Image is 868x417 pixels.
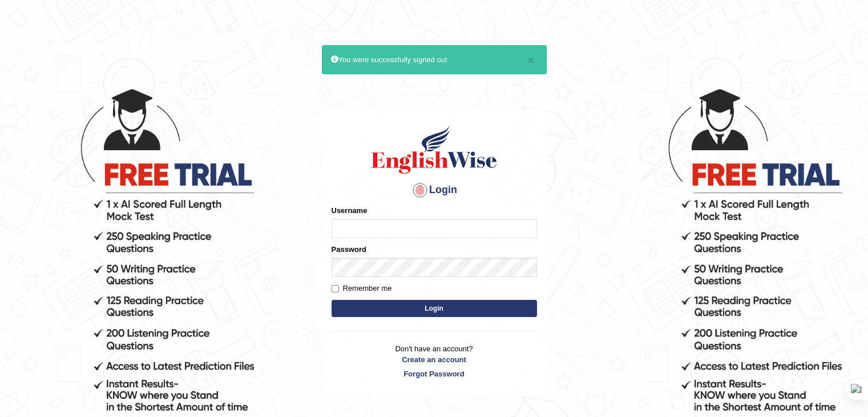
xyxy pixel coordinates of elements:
label: Password [332,244,366,255]
h4: Login [332,181,537,199]
button: Login [332,300,537,317]
div: You were successfully signed out [322,45,547,74]
label: Username [332,205,368,216]
a: Forgot Password [332,368,537,379]
img: Logo of English Wise sign in for intelligent practice with AI [369,124,499,175]
label: Remember me [332,283,392,294]
a: Create an account [332,354,537,365]
button: × [527,54,534,66]
input: Remember me [332,285,339,292]
p: Don't have an account? [332,343,537,379]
